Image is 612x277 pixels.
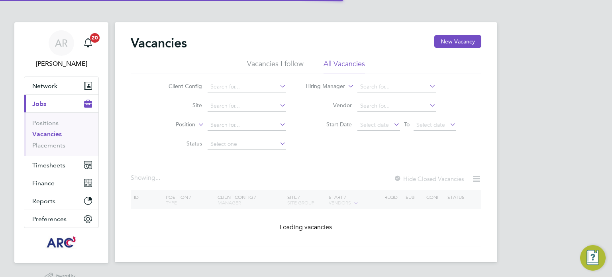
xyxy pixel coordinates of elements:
nav: Main navigation [14,22,108,263]
span: Abbie Ross [24,59,99,69]
div: Showing [131,174,162,182]
span: Select date [416,121,445,128]
button: Finance [24,174,98,192]
span: 20 [90,33,100,43]
a: AR[PERSON_NAME] [24,30,99,69]
span: To [402,119,412,130]
a: Vacancies [32,130,62,138]
a: Go to home page [24,236,99,249]
a: Placements [32,141,65,149]
span: Jobs [32,100,46,108]
button: Jobs [24,95,98,112]
input: Select one [208,139,286,150]
span: Timesheets [32,161,65,169]
label: Site [156,102,202,109]
input: Search for... [208,81,286,92]
span: AR [55,38,68,48]
input: Search for... [208,120,286,131]
h2: Vacancies [131,35,187,51]
img: arcgroup-logo-retina.png [45,236,78,249]
button: Reports [24,192,98,210]
span: Preferences [32,215,67,223]
input: Search for... [208,100,286,112]
button: Preferences [24,210,98,228]
label: Status [156,140,202,147]
label: Client Config [156,83,202,90]
span: Network [32,82,57,90]
li: Vacancies I follow [247,59,304,73]
label: Position [149,121,195,129]
a: Positions [32,119,59,127]
label: Hide Closed Vacancies [394,175,464,183]
input: Search for... [357,100,436,112]
span: Finance [32,179,55,187]
label: Vendor [306,102,352,109]
button: Timesheets [24,156,98,174]
button: New Vacancy [434,35,481,48]
button: Engage Resource Center [580,245,606,271]
div: Jobs [24,112,98,156]
label: Hiring Manager [299,83,345,90]
span: ... [155,174,160,182]
span: Select date [360,121,389,128]
input: Search for... [357,81,436,92]
button: Network [24,77,98,94]
span: Reports [32,197,55,205]
li: All Vacancies [324,59,365,73]
a: 20 [80,30,96,56]
label: Start Date [306,121,352,128]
